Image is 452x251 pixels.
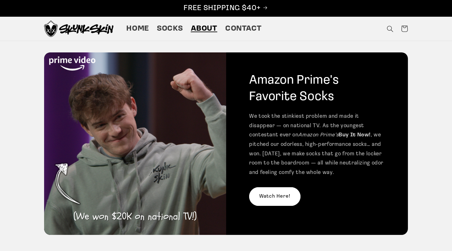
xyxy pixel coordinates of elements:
[298,132,339,138] em: Amazon Prime’s
[339,132,371,138] strong: Buy It Now!
[153,20,187,38] a: Socks
[249,72,385,105] h2: Amazon Prime's Favorite Socks
[383,21,397,36] summary: Search
[225,24,261,34] span: Contact
[221,20,266,38] a: Contact
[187,20,221,38] a: About
[249,112,385,177] p: We took the stinkiest problem and made it disappear — on national TV. As the youngest contestant ...
[157,24,183,34] span: Socks
[7,3,445,13] p: FREE SHIPPING $40+
[44,21,113,37] img: Skunk Skin Anti-Odor Socks.
[249,187,300,206] a: Watch Here!
[191,24,217,34] span: About
[126,24,149,34] span: Home
[123,20,153,38] a: Home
